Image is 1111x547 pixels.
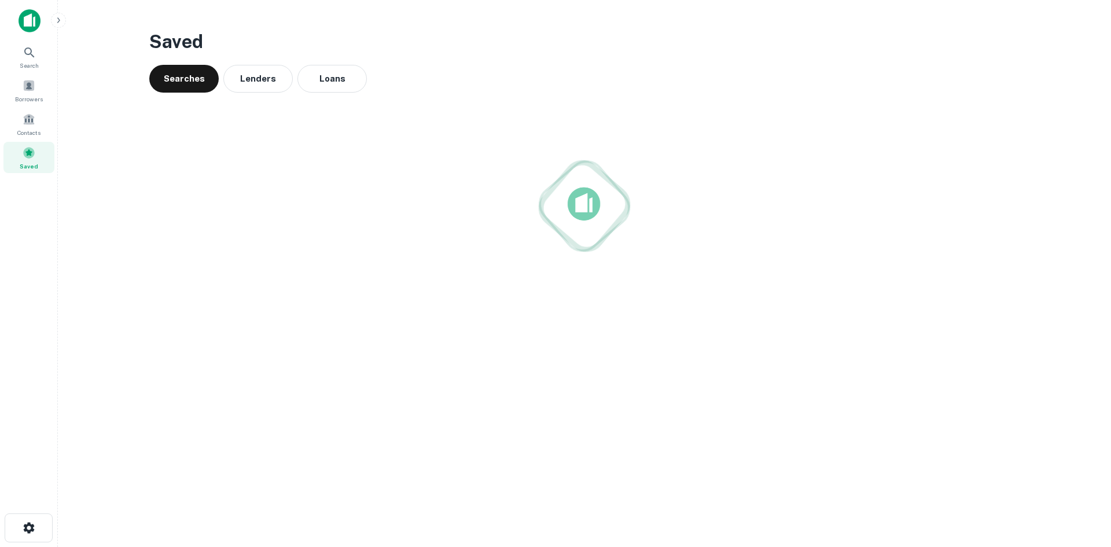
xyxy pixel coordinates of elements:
a: Contacts [3,108,54,139]
span: Search [20,61,39,70]
button: Loans [297,65,367,93]
img: capitalize-icon.png [19,9,41,32]
button: Searches [149,65,219,93]
span: Saved [20,161,38,171]
h3: Saved [149,28,1020,56]
span: Borrowers [15,94,43,104]
a: Saved [3,142,54,173]
button: Lenders [223,65,293,93]
span: Contacts [17,128,41,137]
a: Search [3,41,54,72]
a: Borrowers [3,75,54,106]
